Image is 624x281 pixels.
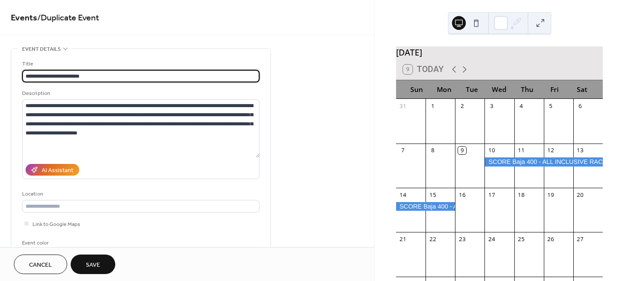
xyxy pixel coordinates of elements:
[547,147,555,154] div: 12
[576,235,584,243] div: 27
[547,235,555,243] div: 26
[429,147,436,154] div: 8
[399,191,407,199] div: 14
[576,147,584,154] div: 13
[547,191,555,199] div: 19
[517,191,525,199] div: 18
[458,147,466,154] div: 9
[517,147,525,154] div: 11
[11,10,37,26] a: Events
[32,220,80,229] span: Link to Google Maps
[458,102,466,110] div: 2
[429,102,436,110] div: 1
[22,190,258,199] div: Location
[22,239,87,248] div: Event color
[517,235,525,243] div: 25
[26,164,79,176] button: AI Assistant
[71,255,115,274] button: Save
[513,80,541,99] div: Thu
[431,80,458,99] div: Mon
[429,235,436,243] div: 22
[37,10,99,26] span: / Duplicate Event
[488,102,496,110] div: 3
[399,102,407,110] div: 31
[488,191,496,199] div: 17
[486,80,513,99] div: Wed
[29,261,52,270] span: Cancel
[14,255,67,274] button: Cancel
[484,157,603,166] div: SCORE Baja 400 - ALL INCLUSIVE RACE PROGRAM
[42,166,73,175] div: AI Assistant
[488,235,496,243] div: 24
[541,80,569,99] div: Fri
[396,46,603,59] div: [DATE]
[22,89,258,98] div: Description
[458,191,466,199] div: 16
[488,147,496,154] div: 10
[403,80,431,99] div: Sun
[547,102,555,110] div: 5
[22,45,61,54] span: Event details
[22,59,258,69] div: Title
[396,202,455,211] div: SCORE Baja 400 - ALL INCLUSIVE RACE PROGRAM
[576,102,584,110] div: 6
[429,191,436,199] div: 15
[399,147,407,154] div: 7
[86,261,100,270] span: Save
[576,191,584,199] div: 20
[568,80,596,99] div: Sat
[517,102,525,110] div: 4
[458,235,466,243] div: 23
[399,235,407,243] div: 21
[458,80,486,99] div: Tue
